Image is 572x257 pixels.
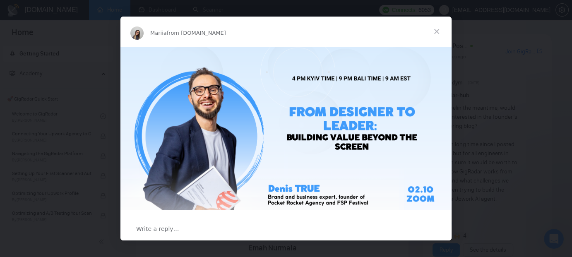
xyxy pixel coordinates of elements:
span: Mariia [150,30,167,36]
span: Close [422,17,452,46]
div: Open conversation and reply [120,217,452,240]
span: Write a reply… [136,223,179,234]
img: Profile image for Mariia [130,26,144,40]
span: from [DOMAIN_NAME] [167,30,226,36]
